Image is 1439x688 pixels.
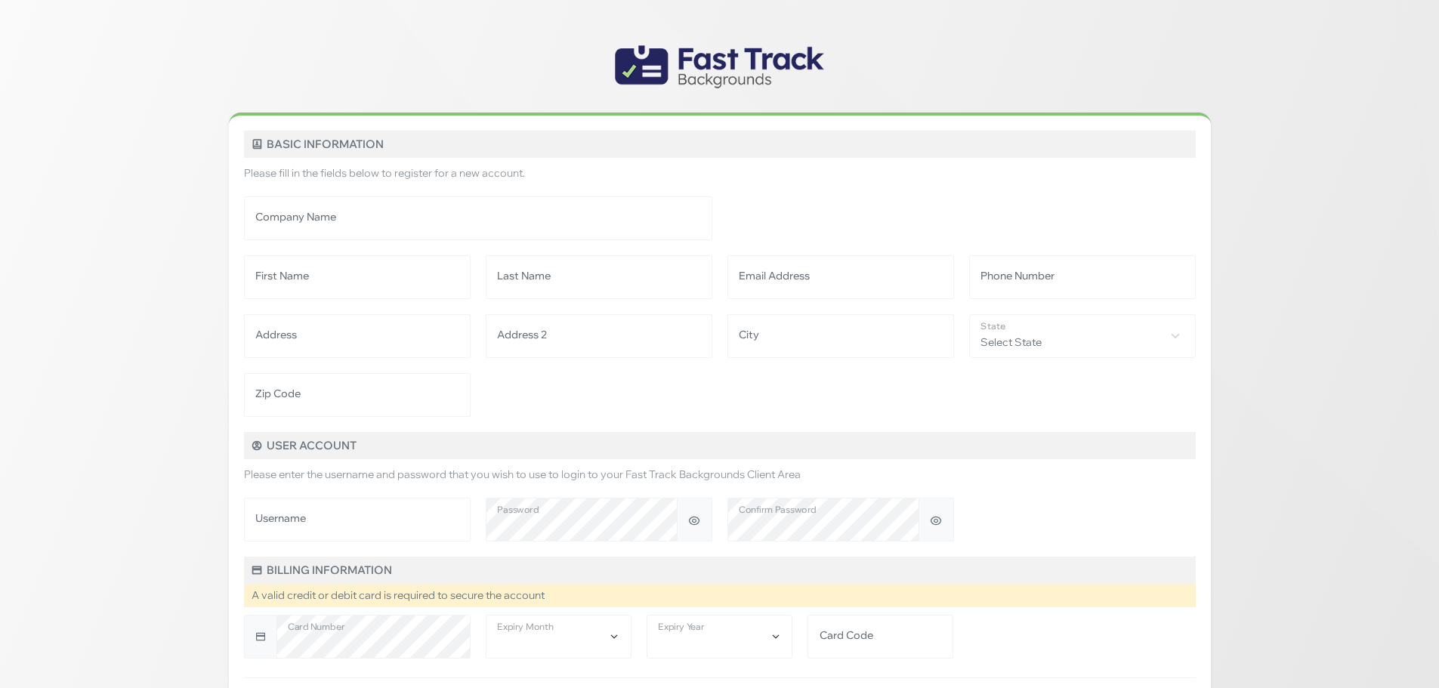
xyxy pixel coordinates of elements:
div: A valid credit or debit card is required to secure the account [244,584,1196,607]
span: Select State [970,315,1195,356]
p: Please enter the username and password that you wish to use to login to your Fast Track Backgroun... [244,467,1196,483]
h5: Billing Information [244,557,1196,584]
span: Select State [969,314,1196,358]
h5: Basic Information [244,131,1196,158]
p: Please fill in the fields below to register for a new account. [244,165,1196,181]
h5: User Account [244,432,1196,459]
